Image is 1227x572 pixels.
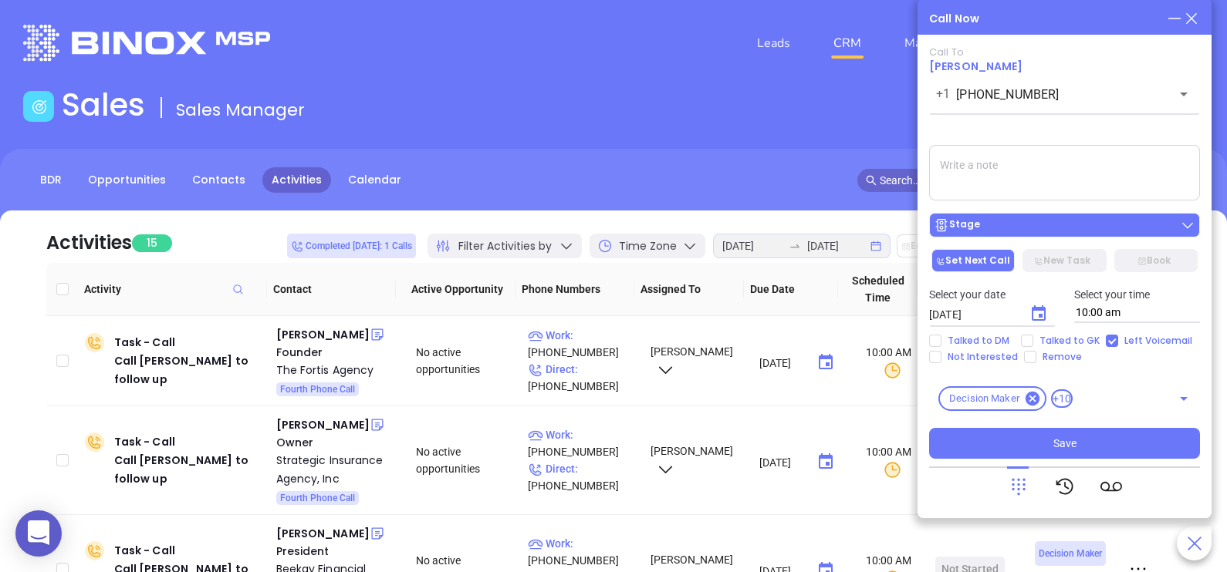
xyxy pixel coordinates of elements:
span: +10 [1051,389,1073,408]
a: [PERSON_NAME] [929,59,1023,74]
img: logo [23,25,270,61]
th: Active Opportunity [396,263,515,316]
span: search [866,175,877,186]
div: Call [PERSON_NAME] to follow up [114,451,264,488]
span: Talked to DM [941,335,1016,347]
div: Task - Call [114,333,264,389]
p: +1 [936,85,950,103]
span: Direct : [528,363,578,375]
th: Scheduled Time [838,263,918,316]
p: [PHONE_NUMBER] [528,361,637,395]
span: Save [1053,435,1077,452]
div: Call [PERSON_NAME] to follow up [114,352,264,389]
span: Work : [528,329,573,342]
span: 10:00 AM [855,443,923,479]
button: New Task [1023,249,1106,272]
div: No active opportunities [416,344,515,378]
input: MM/DD/YYYY [929,307,1017,322]
th: Contact [267,263,396,316]
div: Activities [46,229,132,257]
input: Enter phone number or name [956,86,1150,103]
a: The Fortis Agency [276,361,395,379]
span: Not Interested [941,351,1024,363]
a: Leads [751,28,796,59]
p: [PHONE_NUMBER] [528,460,637,494]
div: President [276,543,395,560]
button: Open [1173,83,1195,105]
div: Founder [276,344,395,361]
span: Direct : [528,463,578,475]
button: Choose date, selected date is Aug 26, 2025 [810,347,841,378]
input: End date [807,237,867,254]
a: Contacts [183,167,255,193]
button: Edit Due Date [897,234,983,257]
div: Stage [934,217,980,233]
span: 10:00 AM [855,344,923,380]
p: [PHONE_NUMBER] [528,426,637,460]
a: Marketing [898,28,967,59]
a: Opportunities [79,167,175,193]
input: MM/DD/YYYY [759,454,804,469]
div: No active opportunities [416,443,515,477]
th: Phone Numbers [515,263,634,316]
input: MM/DD/YYYY [759,355,804,370]
span: Decision Maker [1039,545,1102,562]
p: [PHONE_NUMBER] [528,535,637,569]
span: Remove [1036,351,1088,363]
div: [PERSON_NAME] [276,416,370,434]
span: swap-right [789,240,801,252]
div: [PERSON_NAME] [276,524,370,543]
button: Choose date, selected date is Aug 26, 2025 [810,446,841,477]
span: Completed [DATE]: 1 Calls [291,237,412,254]
span: [PERSON_NAME] [648,445,733,474]
div: [PERSON_NAME] [276,325,370,344]
span: [PERSON_NAME] [648,345,733,375]
span: Fourth Phone Call [280,490,355,506]
button: Save [929,428,1200,459]
p: Select your time [1074,286,1201,303]
th: Assigned To [634,263,744,316]
span: Filter Activities by [458,238,552,254]
span: to [789,240,801,252]
span: 15 [132,234,172,252]
span: Decision Maker [940,391,1029,406]
input: Search… [880,172,1156,189]
a: Strategic Insurance Agency, Inc [276,451,395,488]
span: Fourth Phone Call [280,381,355,398]
div: Owner [276,434,395,451]
span: Call To [929,45,964,59]
a: BDR [31,167,71,193]
p: Select your date [929,286,1056,303]
span: Activity [84,281,261,298]
span: Time Zone [619,238,677,254]
span: Talked to GK [1033,335,1106,347]
button: Choose date, selected date is Aug 27, 2025 [1023,298,1054,329]
div: Task - Call [114,432,264,488]
a: Activities [262,167,331,193]
button: Book [1114,249,1198,272]
th: Due Date [744,263,838,316]
span: Sales Manager [176,98,305,122]
span: Left Voicemail [1118,335,1198,347]
p: [PHONE_NUMBER] [528,327,637,361]
button: Open [1173,388,1195,409]
div: Call Now [929,11,979,27]
a: CRM [827,28,867,59]
input: Start date [722,237,783,254]
a: Calendar [339,167,411,193]
span: Work : [528,429,573,441]
button: Set Next Call [931,249,1015,272]
button: Stage [929,213,1200,237]
h1: Sales [62,86,145,123]
span: Work : [528,537,573,550]
div: Decision Maker [938,386,1046,411]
